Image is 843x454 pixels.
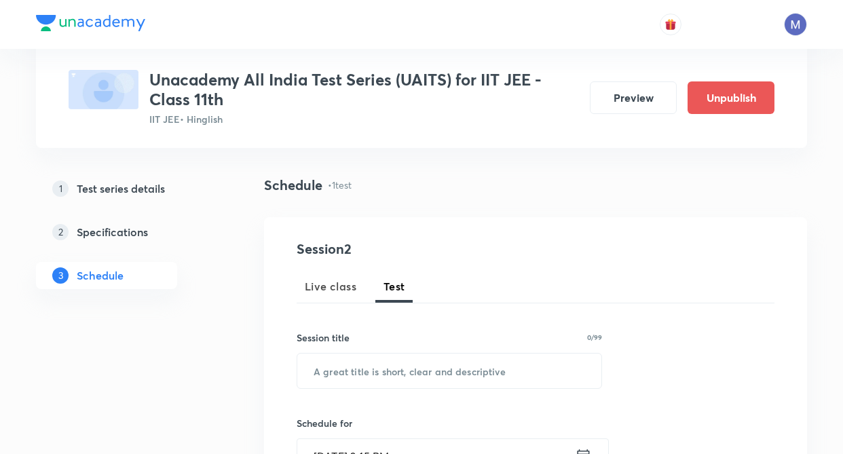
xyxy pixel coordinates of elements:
h4: Session 2 [297,239,544,259]
img: avatar [664,18,677,31]
img: Company Logo [36,15,145,31]
p: IIT JEE • Hinglish [149,112,579,126]
button: Preview [590,81,677,114]
h5: Specifications [77,224,148,240]
button: Unpublish [688,81,774,114]
p: 2 [52,224,69,240]
img: fallback-thumbnail.png [69,70,138,109]
p: • 1 test [328,178,352,192]
span: Live class [305,278,356,295]
button: avatar [660,14,681,35]
a: 1Test series details [36,175,221,202]
a: 2Specifications [36,219,221,246]
h3: Unacademy All India Test Series (UAITS) for IIT JEE -Class 11th [149,70,579,109]
input: A great title is short, clear and descriptive [297,354,601,388]
p: 0/99 [587,334,602,341]
h5: Test series details [77,181,165,197]
p: 1 [52,181,69,197]
h4: Schedule [264,175,322,195]
p: 3 [52,267,69,284]
h6: Session title [297,330,350,345]
span: Test [383,278,405,295]
h6: Schedule for [297,416,602,430]
a: Company Logo [36,15,145,35]
h5: Schedule [77,267,124,284]
img: Mangilal Choudhary [784,13,807,36]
